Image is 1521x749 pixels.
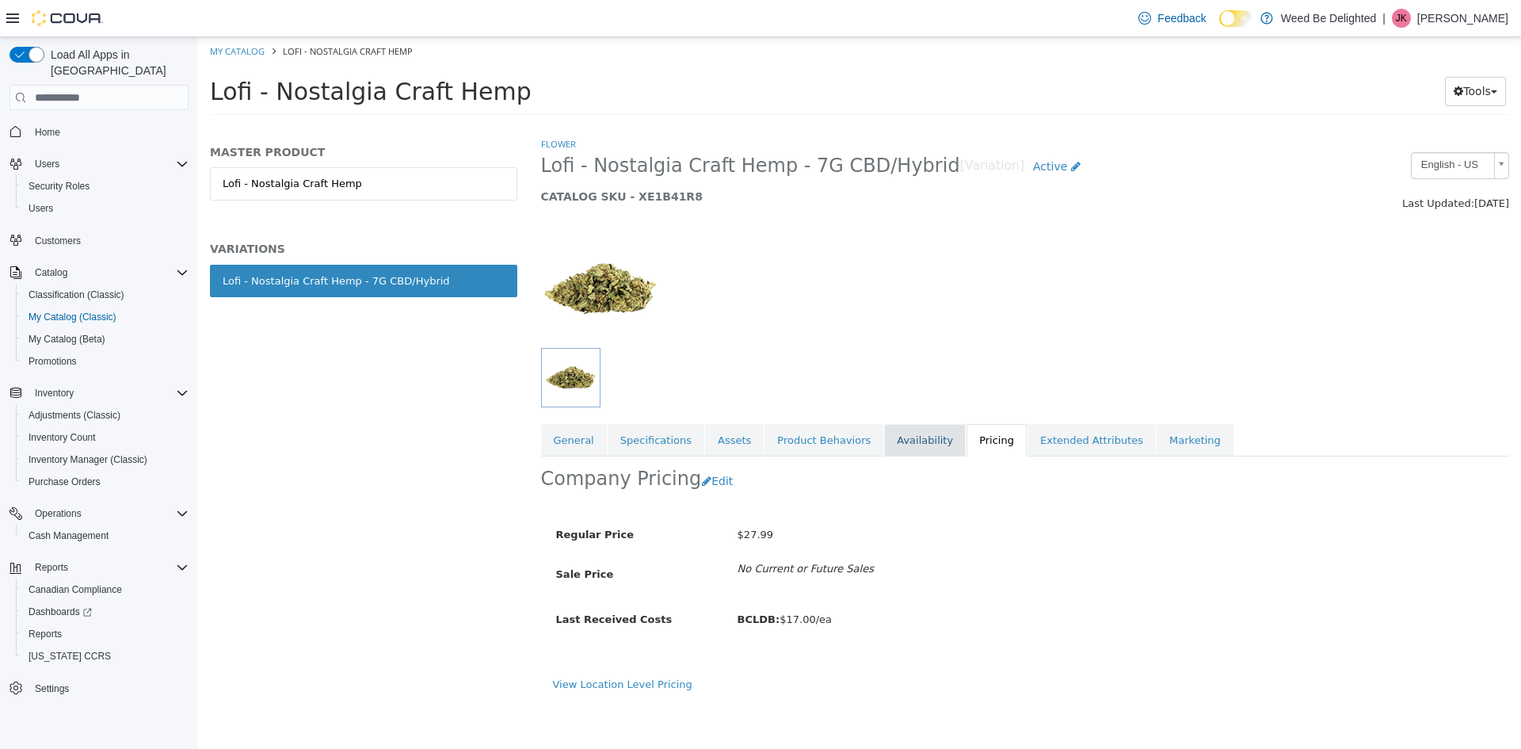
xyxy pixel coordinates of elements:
span: [DATE] [1276,160,1311,172]
button: Inventory [29,384,80,403]
button: Catalog [3,262,195,284]
button: Inventory Manager (Classic) [16,449,195,471]
a: Purchase Orders [22,472,107,491]
span: Canadian Compliance [29,583,122,596]
span: Inventory Count [22,428,189,447]
span: Reports [35,561,68,574]
span: Sale Price [358,531,416,543]
span: Home [35,126,60,139]
button: Reports [3,556,195,579]
span: Regular Price [358,491,436,503]
button: Catalog [29,263,74,282]
button: Security Roles [16,175,195,197]
a: View Location Level Pricing [355,641,494,653]
span: Active [835,123,869,136]
span: Security Roles [29,180,90,193]
h5: MASTER PRODUCT [12,108,319,122]
a: Pricing [768,387,829,420]
span: Dashboards [22,602,189,621]
i: No Current or Future Sales [539,525,676,537]
a: Dashboards [22,602,98,621]
span: Settings [29,678,189,698]
a: My Catalog [12,8,67,20]
button: Users [29,155,66,174]
button: Classification (Classic) [16,284,195,306]
span: Customers [29,231,189,250]
div: Jordan Knott [1392,9,1411,28]
button: Operations [29,504,88,523]
a: Customers [29,231,87,250]
button: Cash Management [16,525,195,547]
span: $17.00/ea [539,576,634,588]
img: Cova [32,10,103,26]
span: Inventory Manager (Classic) [22,450,189,469]
button: Users [16,197,195,220]
span: JK [1396,9,1407,28]
span: Feedback [1157,10,1206,26]
span: Settings [35,682,69,695]
a: My Catalog (Beta) [22,330,112,349]
a: Availability [686,387,768,420]
span: $27.99 [539,491,576,503]
a: Feedback [1132,2,1212,34]
p: | [1382,9,1386,28]
h5: CATALOG SKU - XE1B41R8 [343,152,1063,166]
span: Reports [22,625,189,644]
a: Inventory Count [22,428,102,447]
a: Dashboards [16,601,195,623]
button: Inventory Count [16,426,195,449]
a: Users [22,199,59,218]
button: Customers [3,229,195,252]
span: Adjustments (Classic) [29,409,120,422]
button: Promotions [16,350,195,373]
button: [US_STATE] CCRS [16,645,195,667]
span: Inventory [29,384,189,403]
span: Lofi - Nostalgia Craft Hemp [12,40,334,68]
div: Lofi - Nostalgia Craft Hemp - 7G CBD/Hybrid [25,236,252,252]
button: Operations [3,503,195,525]
span: Washington CCRS [22,647,189,666]
span: Promotions [22,352,189,371]
h5: VARIATIONS [12,204,319,219]
a: Classification (Classic) [22,285,131,304]
span: Load All Apps in [GEOGRAPHIC_DATA] [44,47,189,78]
span: Classification (Classic) [22,285,189,304]
a: Inventory Manager (Classic) [22,450,154,469]
a: English - US [1213,115,1311,142]
a: Home [29,123,67,142]
h2: Company Pricing [343,430,504,454]
p: [PERSON_NAME] [1417,9,1508,28]
span: Classification (Classic) [29,289,124,301]
input: Dark Mode [1219,10,1252,27]
button: Tools [1247,40,1308,69]
small: [Variation] [762,123,826,136]
a: Marketing [959,387,1035,420]
a: Cash Management [22,526,115,545]
span: Canadian Compliance [22,580,189,599]
span: Last Updated: [1204,160,1276,172]
a: Flower [343,101,378,113]
button: Settings [3,677,195,700]
span: Last Received Costs [358,576,475,588]
a: My Catalog (Classic) [22,308,123,327]
span: Purchase Orders [29,476,101,488]
button: Reports [29,558,74,577]
span: Home [29,121,189,141]
span: Users [35,158,59,170]
button: Inventory [3,382,195,404]
button: Edit [503,430,543,459]
button: Reports [16,623,195,645]
span: Users [22,199,189,218]
span: Reports [29,628,62,640]
p: Weed Be Delighted [1281,9,1376,28]
img: 150 [343,192,462,311]
a: Settings [29,679,75,698]
span: Catalog [29,263,189,282]
a: Security Roles [22,177,96,196]
a: Lofi - Nostalgia Craft Hemp [12,130,319,163]
button: My Catalog (Classic) [16,306,195,328]
a: Promotions [22,352,83,371]
span: Dashboards [29,606,92,618]
button: Users [3,153,195,175]
span: My Catalog (Beta) [29,333,105,346]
